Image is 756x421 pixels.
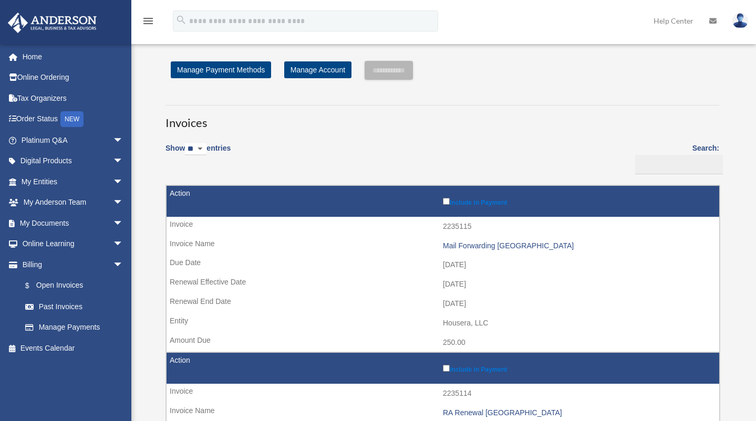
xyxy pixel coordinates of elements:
span: arrow_drop_down [113,151,134,172]
span: arrow_drop_down [113,192,134,214]
label: Search: [631,142,719,174]
a: Manage Payment Methods [171,61,271,78]
td: [DATE] [167,255,719,275]
span: $ [31,279,36,292]
a: Online Ordering [7,67,139,88]
a: Order StatusNEW [7,109,139,130]
span: arrow_drop_down [113,213,134,234]
td: 2235114 [167,384,719,404]
a: menu [142,18,154,27]
div: RA Renewal [GEOGRAPHIC_DATA] [443,408,714,417]
h3: Invoices [165,105,719,131]
i: search [175,14,187,26]
td: [DATE] [167,275,719,294]
a: Online Learningarrow_drop_down [7,234,139,255]
a: $Open Invoices [15,275,129,297]
a: Billingarrow_drop_down [7,254,134,275]
span: arrow_drop_down [113,130,134,151]
a: Digital Productsarrow_drop_down [7,151,139,172]
span: arrow_drop_down [113,171,134,193]
img: User Pic [732,13,748,28]
input: Search: [635,155,723,175]
span: arrow_drop_down [113,234,134,255]
a: Past Invoices [15,296,134,317]
td: 2235115 [167,217,719,237]
div: Mail Forwarding [GEOGRAPHIC_DATA] [443,241,714,250]
label: Include in Payment [443,363,714,373]
span: arrow_drop_down [113,254,134,276]
a: Events Calendar [7,338,139,359]
a: Tax Organizers [7,88,139,109]
label: Show entries [165,142,231,166]
td: [DATE] [167,294,719,314]
a: Manage Payments [15,317,134,338]
td: 250.00 [167,333,719,353]
img: Anderson Advisors Platinum Portal [5,13,100,33]
input: Include in Payment [443,365,450,372]
select: Showentries [185,143,206,155]
a: Platinum Q&Aarrow_drop_down [7,130,139,151]
a: My Anderson Teamarrow_drop_down [7,192,139,213]
label: Include in Payment [443,196,714,206]
a: Home [7,46,139,67]
a: My Entitiesarrow_drop_down [7,171,139,192]
td: Housera, LLC [167,313,719,333]
a: My Documentsarrow_drop_down [7,213,139,234]
a: Manage Account [284,61,351,78]
div: NEW [60,111,84,127]
input: Include in Payment [443,198,450,205]
i: menu [142,15,154,27]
